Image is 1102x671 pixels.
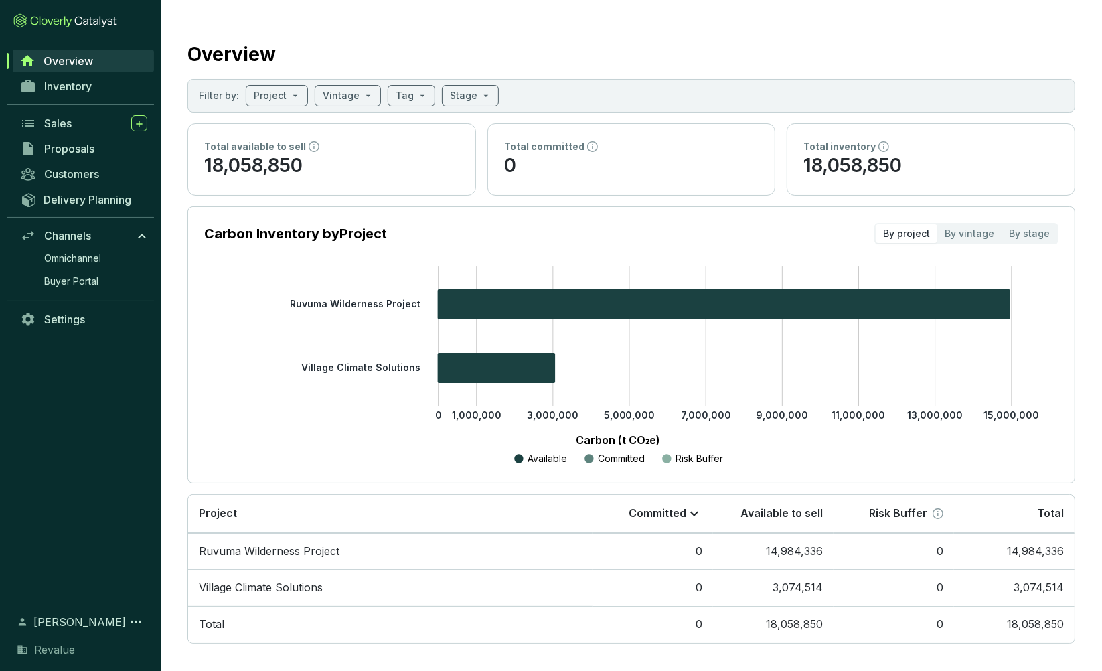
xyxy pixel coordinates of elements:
tspan: Ruvuma Wilderness Project [290,298,420,309]
tspan: 5,000,000 [604,409,655,421]
td: 14,984,336 [713,533,834,570]
p: 18,058,850 [803,153,1058,179]
td: 18,058,850 [954,606,1075,643]
td: 3,074,514 [713,569,834,606]
a: Inventory [13,75,154,98]
a: Delivery Planning [13,188,154,210]
tspan: 9,000,000 [757,409,809,421]
span: Settings [44,313,85,326]
span: Buyer Portal [44,275,98,288]
td: 0 [593,569,713,606]
td: 18,058,850 [713,606,834,643]
p: Risk Buffer [676,452,724,465]
p: Carbon (t CO₂e) [224,432,1012,448]
td: Village Climate Solutions [188,569,593,606]
tspan: 15,000,000 [984,409,1040,421]
span: Sales [44,117,72,130]
span: [PERSON_NAME] [33,614,126,630]
div: By stage [1002,224,1057,243]
span: Customers [44,167,99,181]
a: Customers [13,163,154,185]
tspan: 0 [435,409,442,421]
th: Project [188,495,593,533]
div: By vintage [937,224,1002,243]
div: segmented control [874,223,1058,244]
p: Committed [629,506,686,521]
p: Committed [599,452,645,465]
td: 14,984,336 [954,533,1075,570]
th: Available to sell [713,495,834,533]
td: 0 [593,606,713,643]
a: Overview [13,50,154,72]
p: Total available to sell [204,140,306,153]
h2: Overview [187,40,276,68]
span: Inventory [44,80,92,93]
div: By project [876,224,937,243]
td: Total [188,606,593,643]
td: 0 [834,533,954,570]
p: 18,058,850 [204,153,459,179]
td: Ruvuma Wilderness Project [188,533,593,570]
p: Total inventory [803,140,876,153]
td: 0 [834,569,954,606]
tspan: 11,000,000 [832,409,886,421]
a: Channels [13,224,154,247]
p: Total committed [504,140,584,153]
tspan: 1,000,000 [452,409,501,421]
p: Risk Buffer [869,506,927,521]
tspan: 3,000,000 [527,409,578,421]
a: Settings [13,308,154,331]
span: Proposals [44,142,94,155]
span: Delivery Planning [44,193,131,206]
tspan: 13,000,000 [907,409,963,421]
a: Sales [13,112,154,135]
span: Channels [44,229,91,242]
td: 0 [593,533,713,570]
span: Omnichannel [44,252,101,265]
tspan: 7,000,000 [681,409,731,421]
span: Revalue [34,642,75,658]
a: Omnichannel [37,248,154,269]
p: Carbon Inventory by Project [204,224,387,243]
tspan: Village Climate Solutions [301,362,420,373]
td: 0 [834,606,954,643]
p: Available [528,452,568,465]
p: Filter by: [199,89,239,102]
p: 0 [504,153,759,179]
th: Total [954,495,1075,533]
a: Proposals [13,137,154,160]
a: Buyer Portal [37,271,154,291]
td: 3,074,514 [954,569,1075,606]
span: Overview [44,54,93,68]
